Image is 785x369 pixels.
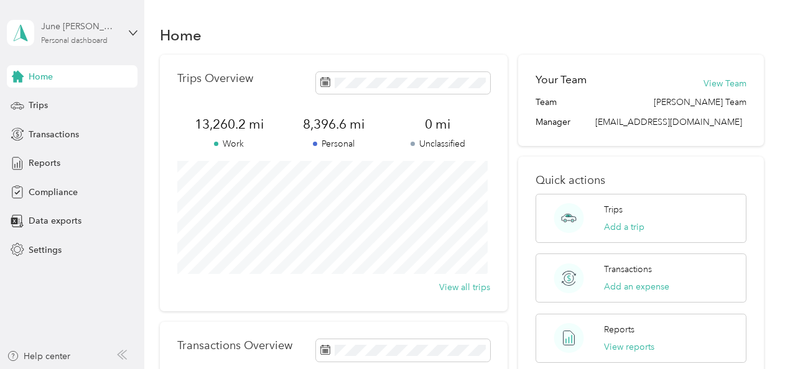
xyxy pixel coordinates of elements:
p: Personal [281,137,386,150]
h1: Home [160,29,202,42]
iframe: Everlance-gr Chat Button Frame [715,299,785,369]
p: Trips [604,203,623,216]
p: Reports [604,323,634,336]
p: Transactions Overview [177,339,292,352]
span: Team [536,96,557,109]
button: View reports [604,340,654,353]
span: 0 mi [386,116,490,133]
span: Trips [29,99,48,112]
p: Quick actions [536,174,746,187]
button: Add an expense [604,280,669,293]
button: View all trips [439,281,490,294]
p: Transactions [604,263,652,276]
span: Transactions [29,128,79,141]
span: [PERSON_NAME] Team [654,96,746,109]
button: Help center [7,350,70,363]
p: Unclassified [386,137,490,150]
span: 8,396.6 mi [281,116,386,133]
span: 13,260.2 mi [177,116,282,133]
button: Add a trip [604,221,644,234]
span: [EMAIL_ADDRESS][DOMAIN_NAME] [595,117,742,127]
p: Trips Overview [177,72,253,85]
div: Personal dashboard [41,37,108,45]
h2: Your Team [536,72,587,88]
div: June [PERSON_NAME] [41,20,119,33]
button: View Team [704,77,746,90]
span: Manager [536,116,570,129]
span: Home [29,70,53,83]
span: Compliance [29,186,78,199]
span: Reports [29,157,60,170]
span: Data exports [29,214,81,227]
p: Work [177,137,282,150]
span: Settings [29,244,62,257]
